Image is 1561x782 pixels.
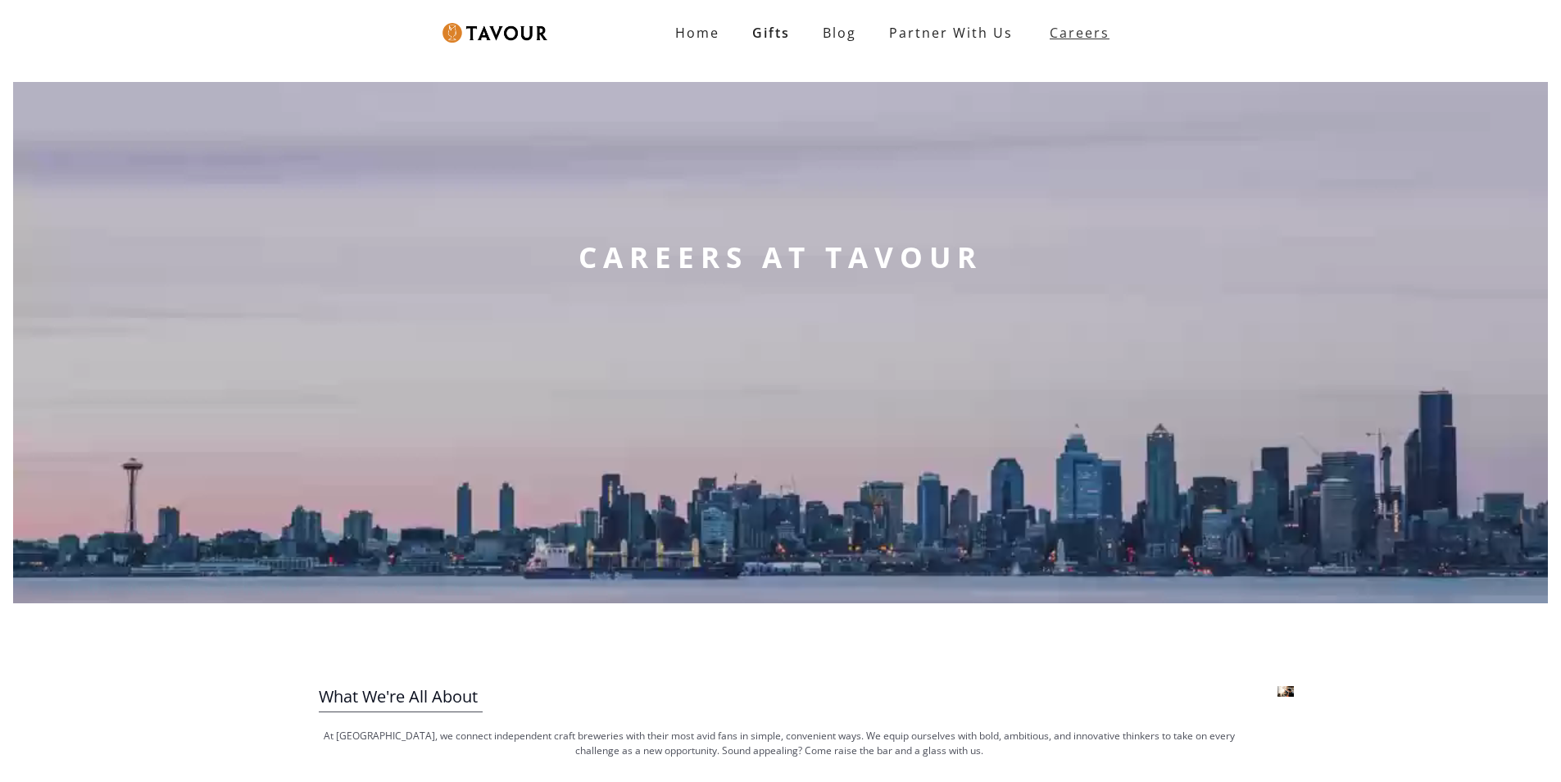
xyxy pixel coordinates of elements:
a: partner with us [873,16,1029,49]
h3: What We're All About [319,682,1241,712]
strong: Careers [1050,16,1109,49]
a: Blog [806,16,873,49]
strong: Home [675,24,719,42]
a: Home [659,16,736,49]
a: Gifts [736,16,806,49]
p: At [GEOGRAPHIC_DATA], we connect independent craft breweries with their most avid fans in simple,... [319,729,1241,758]
a: Careers [1029,10,1122,56]
strong: CAREERS AT TAVOUR [579,238,982,277]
